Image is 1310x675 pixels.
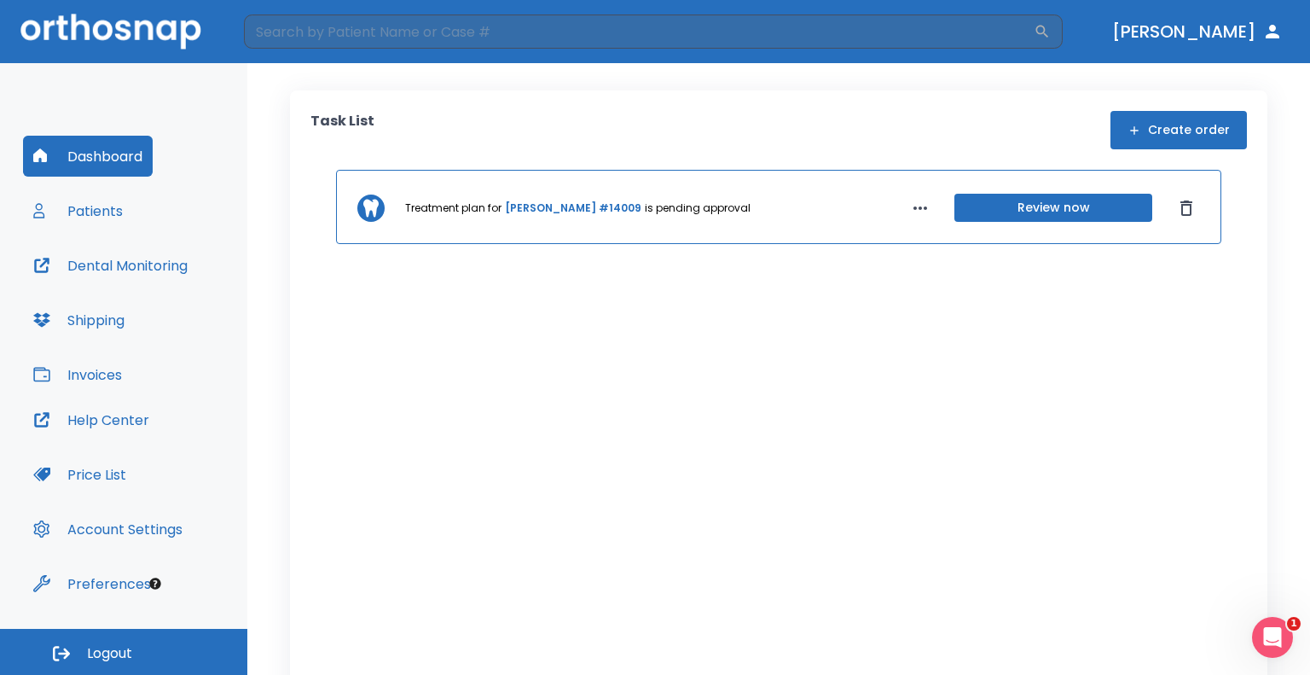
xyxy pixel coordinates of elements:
button: Help Center [23,399,159,440]
button: Review now [954,194,1152,222]
p: is pending approval [645,201,751,216]
input: Search by Patient Name or Case # [244,15,1034,49]
button: Invoices [23,354,132,395]
button: Dismiss [1173,195,1200,222]
button: Shipping [23,300,135,340]
button: [PERSON_NAME] [1105,16,1290,47]
button: Preferences [23,563,161,604]
button: Price List [23,454,136,495]
button: Dental Monitoring [23,245,198,286]
iframe: Intercom live chat [1252,617,1293,658]
p: Task List [310,111,374,149]
p: Treatment plan for [405,201,501,216]
a: [PERSON_NAME] #14009 [505,201,641,216]
div: Tooltip anchor [148,576,163,591]
button: Account Settings [23,509,193,550]
button: Dashboard [23,136,153,177]
span: 1 [1287,617,1301,631]
span: Logout [87,644,132,663]
img: Orthosnap [20,14,201,49]
button: Patients [23,190,133,231]
button: Create order [1110,111,1247,149]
